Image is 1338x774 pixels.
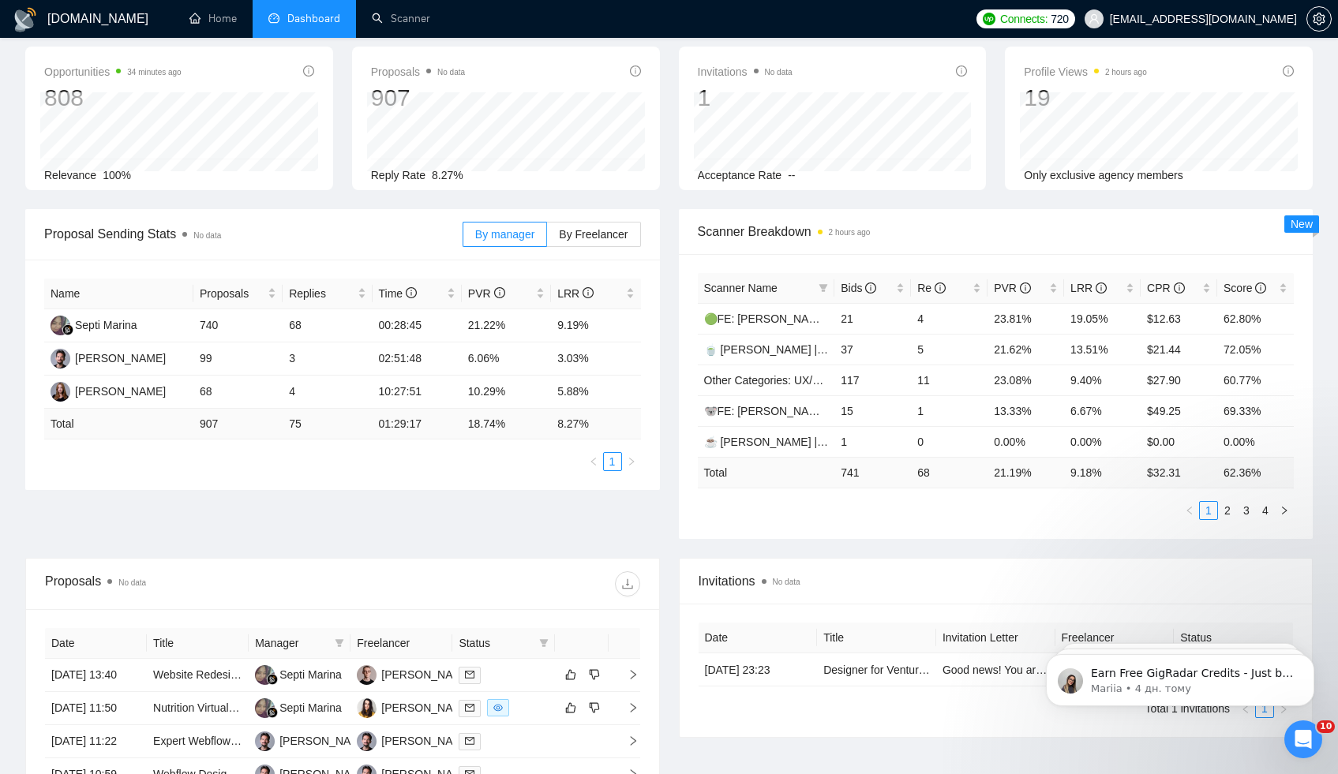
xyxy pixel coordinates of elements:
a: SMSepti Marina [255,701,342,713]
time: 2 hours ago [1105,68,1147,77]
th: Title [147,628,249,659]
a: 🟢FE: [PERSON_NAME] [704,312,829,325]
span: dashboard [268,13,279,24]
div: Septi Marina [75,316,137,334]
button: right [622,452,641,471]
td: 21.22% [462,309,551,342]
td: 117 [834,365,911,395]
th: Invitation Letter [936,623,1055,653]
td: 0 [911,426,988,457]
td: 21 [834,303,911,334]
div: Proposals [45,571,343,596]
img: logo [13,7,38,32]
td: 6.06% [462,342,551,376]
a: Website Redesign Needed for a Shift in Strategy. [153,668,393,681]
td: 741 [834,457,911,488]
span: right [1280,506,1289,515]
td: 37 [834,334,911,365]
img: SM [255,665,275,685]
button: like [561,665,580,684]
button: left [584,452,603,471]
a: TB[PERSON_NAME] [51,384,166,397]
td: 75 [283,409,372,439]
a: VG[PERSON_NAME] [357,667,472,680]
a: searchScanner [372,12,430,25]
li: 3 [1237,501,1256,520]
span: Time [379,287,417,300]
td: 4 [911,303,988,334]
td: 5.88% [551,376,640,409]
td: 23.81% [988,303,1064,334]
span: CPR [1147,282,1184,294]
span: PVR [994,282,1031,294]
td: 9.40% [1064,365,1141,395]
td: 00:28:45 [373,309,462,342]
span: filter [815,276,831,300]
td: 62.80% [1217,303,1294,334]
time: 2 hours ago [829,228,871,237]
span: eye [493,703,503,712]
span: Connects: [1000,10,1048,28]
td: 11 [911,365,988,395]
span: mail [465,703,474,712]
div: [PERSON_NAME] [381,699,472,716]
th: Freelancer [350,628,452,659]
span: Replies [289,285,354,302]
td: 68 [911,457,988,488]
span: No data [118,578,146,587]
td: 21.19 % [988,457,1064,488]
td: 907 [193,409,283,439]
td: 4 [283,376,372,409]
a: SMSepti Marina [255,667,342,680]
span: Proposals [200,285,264,302]
button: right [1275,501,1294,520]
span: Score [1224,282,1266,294]
td: 9.18 % [1064,457,1141,488]
td: [DATE] 11:50 [45,692,147,725]
td: Total [698,457,835,488]
td: 10.29% [462,376,551,409]
button: dislike [585,665,604,684]
span: By Freelancer [559,228,628,241]
td: 02:51:48 [373,342,462,376]
time: 34 minutes ago [127,68,181,77]
span: left [1185,506,1194,515]
span: filter [819,283,828,293]
td: 01:29:17 [373,409,462,439]
td: 9.19% [551,309,640,342]
img: VG [357,665,377,685]
iframe: Intercom live chat [1284,720,1322,758]
span: info-circle [935,282,946,294]
li: 1 [1199,501,1218,520]
span: Re [917,282,946,294]
span: dislike [589,701,600,714]
td: 1 [911,395,988,426]
span: Invitations [699,571,1294,591]
span: info-circle [406,287,417,298]
li: Previous Page [584,452,603,471]
span: info-circle [865,282,876,294]
span: Status [459,634,532,652]
td: Expert Webflow Developer Needed for Site Rebuild [147,725,249,758]
button: download [615,571,640,596]
th: Manager [249,628,350,659]
td: 13.51% [1064,334,1141,365]
div: 19 [1024,83,1147,113]
span: left [589,457,598,466]
td: 62.36 % [1217,457,1294,488]
span: Only exclusive agency members [1024,169,1183,181]
a: 3 [1238,502,1255,519]
span: PVR [468,287,505,300]
span: mail [465,736,474,746]
div: Septi Marina [279,666,342,683]
a: 1 [1200,502,1217,519]
span: -- [788,169,795,181]
td: 68 [283,309,372,342]
td: 6.67% [1064,395,1141,426]
span: download [616,578,639,590]
span: Relevance [44,169,96,181]
span: filter [536,631,552,655]
div: [PERSON_NAME] [381,666,472,683]
span: setting [1307,13,1331,25]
